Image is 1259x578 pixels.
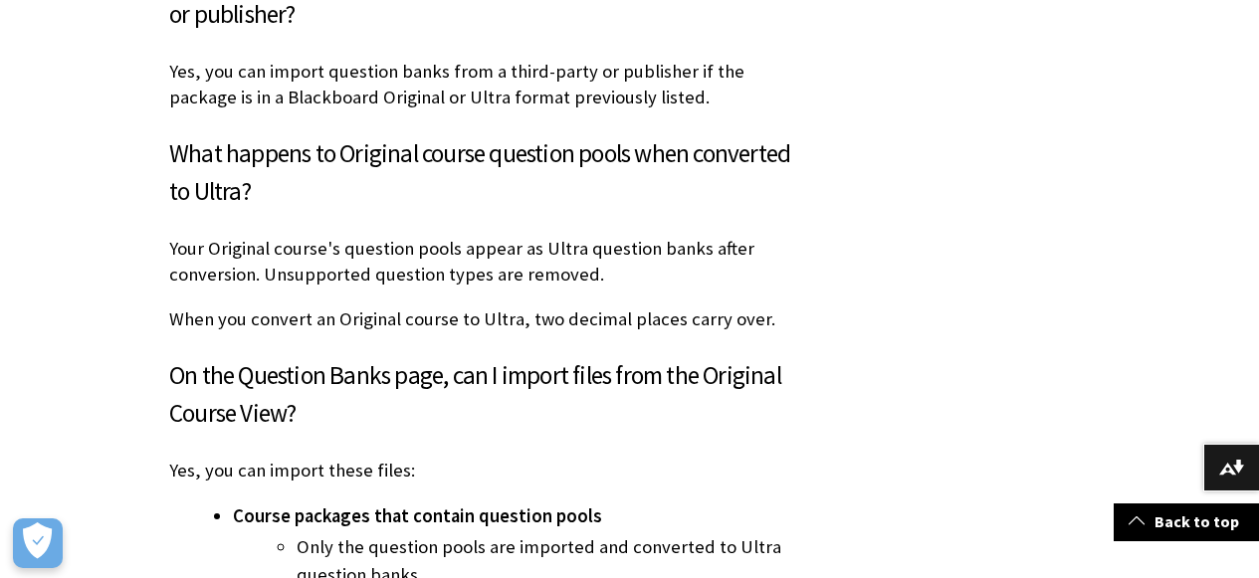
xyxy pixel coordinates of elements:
p: Your Original course's question pools appear as Ultra question banks after conversion. Unsupporte... [169,236,795,288]
span: Course packages that contain question pools [233,504,602,527]
button: Open Preferences [13,518,63,568]
a: Back to top [1114,503,1259,540]
h3: On the Question Banks page, can I import files from the Original Course View? [169,357,795,433]
h3: What happens to Original course question pools when converted to Ultra? [169,135,795,211]
p: When you convert an Original course to Ultra, two decimal places carry over. [169,306,795,332]
p: Yes, you can import these files: [169,458,795,483]
p: Yes, you can import question banks from a third-party or publisher if the package is in a Blackbo... [169,59,795,110]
